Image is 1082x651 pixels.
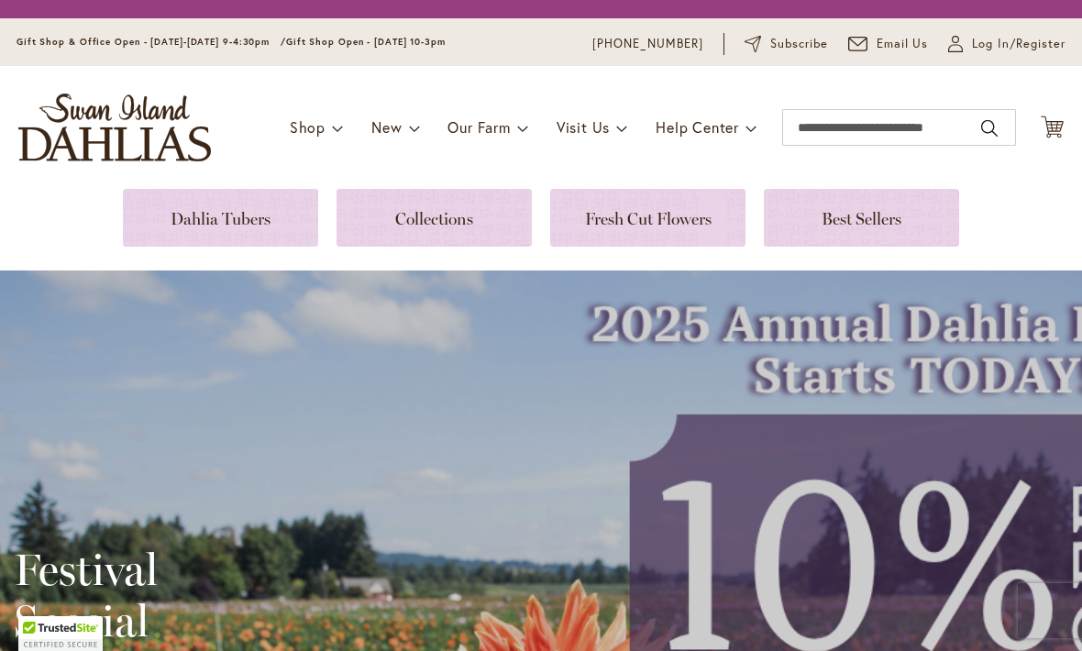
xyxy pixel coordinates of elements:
a: store logo [18,94,211,161]
a: Email Us [848,35,929,53]
h2: Festival Special [14,544,490,646]
span: Gift Shop Open - [DATE] 10-3pm [286,36,446,48]
span: Our Farm [447,117,510,137]
span: Shop [290,117,326,137]
span: New [371,117,402,137]
span: Help Center [656,117,739,137]
span: Visit Us [557,117,610,137]
a: Log In/Register [948,35,1065,53]
button: Search [981,114,998,143]
a: Subscribe [745,35,828,53]
span: Subscribe [770,35,828,53]
span: Email Us [877,35,929,53]
span: Log In/Register [972,35,1065,53]
a: [PHONE_NUMBER] [592,35,703,53]
span: Gift Shop & Office Open - [DATE]-[DATE] 9-4:30pm / [17,36,286,48]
